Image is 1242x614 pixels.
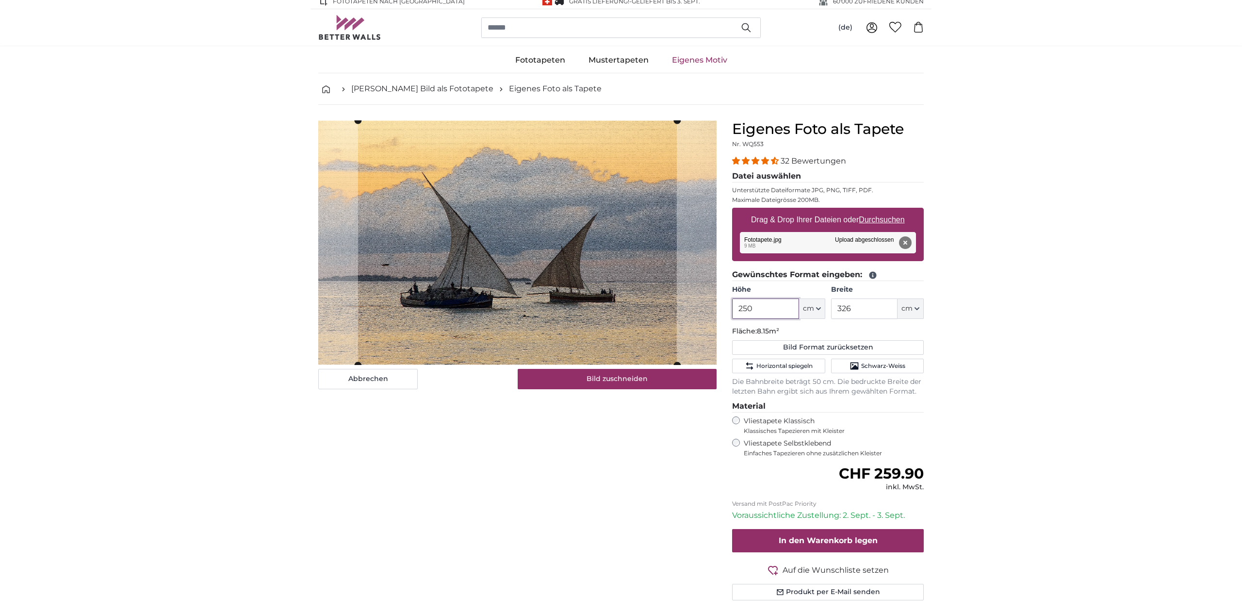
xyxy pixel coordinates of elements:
[660,48,739,73] a: Eigenes Motiv
[839,465,924,482] span: CHF 259.90
[732,285,825,295] label: Höhe
[732,156,781,166] span: 4.31 stars
[318,369,418,389] button: Abbrechen
[898,299,924,319] button: cm
[859,216,905,224] u: Durchsuchen
[747,210,909,230] label: Drag & Drop Ihrer Dateien oder
[732,196,924,204] p: Maximale Dateigrösse 200MB.
[839,482,924,492] div: inkl. MwSt.
[732,269,924,281] legend: Gewünschtes Format eingeben:
[783,564,889,576] span: Auf die Wunschliste setzen
[732,400,924,413] legend: Material
[732,584,924,600] button: Produkt per E-Mail senden
[799,299,825,319] button: cm
[803,304,814,314] span: cm
[831,359,924,373] button: Schwarz-Weiss
[756,362,813,370] span: Horizontal spiegeln
[732,340,924,355] button: Bild Format zurücksetzen
[732,510,924,521] p: Voraussichtliche Zustellung: 2. Sept. - 3. Sept.
[901,304,913,314] span: cm
[732,140,764,148] span: Nr. WQ553
[744,449,924,457] span: Einfaches Tapezieren ohne zusätzlichen Kleister
[744,416,915,435] label: Vliestapete Klassisch
[732,564,924,576] button: Auf die Wunschliste setzen
[831,19,860,36] button: (de)
[861,362,905,370] span: Schwarz-Weiss
[779,536,878,545] span: In den Warenkorb legen
[732,529,924,552] button: In den Warenkorb legen
[732,359,825,373] button: Horizontal spiegeln
[509,83,602,95] a: Eigenes Foto als Tapete
[318,73,924,105] nav: breadcrumbs
[732,186,924,194] p: Unterstützte Dateiformate JPG, PNG, TIFF, PDF.
[732,120,924,138] h1: Eigenes Foto als Tapete
[831,285,924,295] label: Breite
[757,327,779,335] span: 8.15m²
[518,369,717,389] button: Bild zuschneiden
[732,170,924,183] legend: Datei auswählen
[744,439,924,457] label: Vliestapete Selbstklebend
[318,15,381,40] img: Betterwalls
[732,500,924,508] p: Versand mit PostPac Priority
[504,48,577,73] a: Fototapeten
[351,83,493,95] a: [PERSON_NAME] Bild als Fototapete
[577,48,660,73] a: Mustertapeten
[732,327,924,336] p: Fläche:
[744,427,915,435] span: Klassisches Tapezieren mit Kleister
[732,377,924,397] p: Die Bahnbreite beträgt 50 cm. Die bedruckte Breite der letzten Bahn ergibt sich aus Ihrem gewählt...
[781,156,846,166] span: 32 Bewertungen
